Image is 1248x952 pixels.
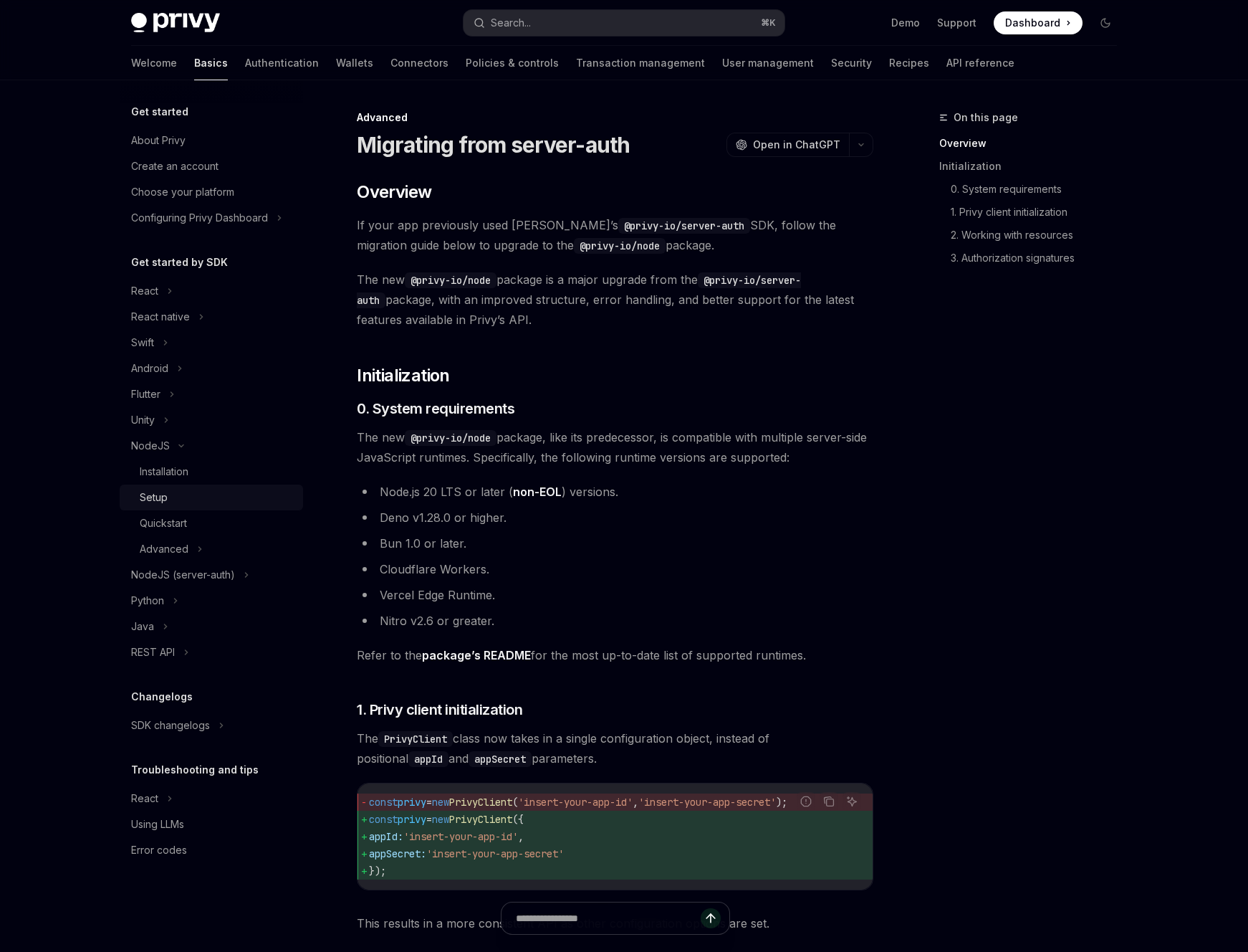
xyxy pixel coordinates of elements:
div: React native [131,308,190,325]
a: 1. Privy client initialization [951,201,1128,224]
h5: Changelogs [131,688,193,705]
span: appSecret: [369,847,426,860]
span: const [369,813,398,826]
a: Wallets [336,46,373,80]
a: Choose your platform [120,179,303,205]
a: non-EOL [513,485,562,500]
a: Demo [891,16,920,30]
a: Error codes [120,837,303,863]
code: @privy-io/node [405,430,496,446]
div: Search... [491,14,531,32]
div: Java [131,618,154,635]
li: Vercel Edge Runtime. [357,585,873,605]
div: NodeJS (server-auth) [131,566,235,584]
span: , [633,796,638,809]
span: PrivyClient [449,796,512,809]
span: PrivyClient [449,813,512,826]
li: Bun 1.0 or later. [357,533,873,553]
span: Dashboard [1005,16,1060,30]
a: API reference [946,46,1014,80]
div: Using LLMs [131,816,184,833]
button: Search...⌘K [464,10,784,36]
a: About Privy [120,128,303,153]
a: Create an account [120,153,303,179]
div: Error codes [131,842,187,859]
div: SDK changelogs [131,717,210,734]
div: Quickstart [140,515,187,532]
a: Basics [194,46,228,80]
div: Python [131,592,164,609]
span: Refer to the for the most up-to-date list of supported runtimes. [357,645,873,665]
div: About Privy [131,132,186,149]
div: Create an account [131,158,219,175]
div: Swift [131,334,154,351]
span: privy [398,813,426,826]
div: Setup [140,489,168,506]
a: Authentication [245,46,319,80]
span: The new package, like its predecessor, is compatible with multiple server-side JavaScript runtime... [357,427,873,467]
div: Unity [131,411,155,429]
code: @privy-io/node [405,272,496,288]
div: Choose your platform [131,184,234,201]
li: Nitro v2.6 or greater. [357,611,873,631]
a: Transaction management [576,46,705,80]
code: appSecret [469,751,532,767]
a: Quickstart [120,510,303,536]
span: = [426,813,432,826]
span: appId: [369,830,403,843]
span: ({ [512,813,524,826]
a: Recipes [889,46,929,80]
span: If your app previously used [PERSON_NAME]’s SDK, follow the migration guide below to upgrade to t... [357,215,873,255]
a: 2. Working with resources [951,224,1128,247]
code: PrivyClient [378,731,453,747]
span: new [432,813,449,826]
code: appId [408,751,448,767]
button: Report incorrect code [797,792,815,811]
span: ⌘ K [761,17,776,29]
div: Configuring Privy Dashboard [131,209,268,227]
div: React [131,282,158,300]
code: @privy-io/node [574,238,666,254]
div: Advanced [140,541,188,558]
a: Connectors [390,46,448,80]
span: ); [776,796,787,809]
span: ( [512,796,518,809]
span: = [426,796,432,809]
div: NodeJS [131,437,170,454]
span: On this page [954,109,1018,126]
span: 0. System requirements [357,399,514,419]
li: Node.js 20 LTS or later ( ) versions. [357,482,873,502]
a: package’s README [422,648,531,663]
span: 'insert-your-app-id' [518,796,633,809]
div: Advanced [357,110,873,125]
h5: Get started [131,103,188,120]
span: privy [398,796,426,809]
li: Deno v1.28.0 or higher. [357,508,873,528]
button: Open in ChatGPT [726,133,849,157]
a: Dashboard [994,11,1083,34]
code: @privy-io/server-auth [618,218,750,234]
a: 0. System requirements [951,178,1128,201]
span: 'insert-your-app-id' [403,830,518,843]
button: Ask AI [843,792,861,811]
span: Initialization [357,364,450,387]
span: The class now takes in a single configuration object, instead of positional and parameters. [357,728,873,768]
div: Flutter [131,386,160,403]
button: Send message [701,908,721,928]
button: Toggle dark mode [1094,11,1117,34]
h5: Get started by SDK [131,254,228,271]
span: 'insert-your-app-secret' [426,847,564,860]
a: 3. Authorization signatures [951,247,1128,270]
span: Open in ChatGPT [753,138,840,152]
a: Overview [939,132,1128,155]
div: React [131,790,158,807]
h1: Migrating from server-auth [357,132,630,158]
a: Installation [120,459,303,485]
a: Security [831,46,872,80]
span: , [518,830,524,843]
a: Using LLMs [120,811,303,837]
a: Policies & controls [466,46,559,80]
a: Welcome [131,46,177,80]
a: Initialization [939,155,1128,178]
button: Copy the contents from the code block [820,792,838,811]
